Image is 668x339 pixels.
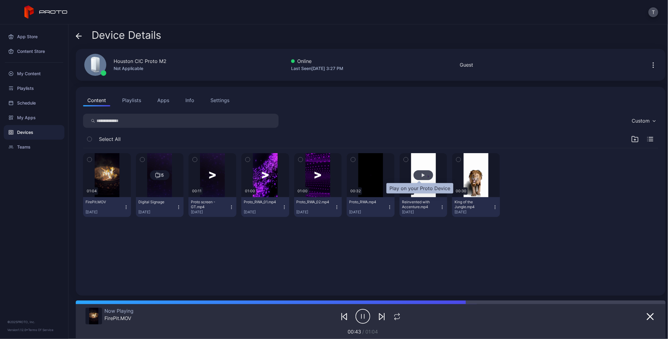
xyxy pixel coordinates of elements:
div: [DATE] [297,210,335,215]
a: Schedule [4,96,64,110]
button: Settings [206,94,234,106]
a: App Store [4,29,64,44]
div: © 2025 PROTO, Inc. [7,319,61,324]
a: Devices [4,125,64,140]
button: Proto_RWA_01.mp4[DATE] [241,197,289,217]
span: 00:43 [348,329,361,335]
div: Play on your Proto Device [386,183,453,193]
button: Digital Signage[DATE] [136,197,184,217]
div: FirePit.MOV [104,315,133,321]
button: King of the Jungle.mp4[DATE] [452,197,500,217]
div: [DATE] [402,210,440,215]
span: 01:04 [365,329,378,335]
div: Settings [210,97,229,104]
div: [DATE] [244,210,282,215]
div: Proto screen - GT.mp4 [191,200,224,209]
div: Proto_RWA_02.mp4 [297,200,330,205]
div: Reinvented with Accenture.mp4 [402,200,436,209]
div: [DATE] [349,210,387,215]
div: [DATE] [86,210,124,215]
button: T [648,7,658,17]
div: King of the Jungle.mp4 [454,200,488,209]
button: Reinvented with Accenture.mp4[DATE] [400,197,447,217]
button: Custom [629,114,658,128]
a: My Content [4,66,64,81]
button: Content [83,94,110,106]
div: Not Applicable [114,65,166,72]
div: Proto_RWA.mp4 [349,200,383,205]
span: Device Details [92,29,161,41]
button: Playlists [118,94,145,106]
div: Now Playing [104,308,133,314]
a: My Apps [4,110,64,125]
div: [DATE] [454,210,493,215]
div: [DATE] [191,210,229,215]
div: FirePit.MOV [86,200,119,205]
a: Content Store [4,44,64,59]
a: Teams [4,140,64,154]
button: Info [181,94,199,106]
a: Playlists [4,81,64,96]
div: Last Seen [DATE] 3:27 PM [291,65,343,72]
button: Proto_RWA_02.mp4[DATE] [294,197,342,217]
div: Custom [632,118,650,124]
div: Guest [460,61,473,68]
div: 5 [161,172,164,178]
span: / [362,329,364,335]
div: [DATE] [138,210,177,215]
button: FirePit.MOV[DATE] [83,197,131,217]
div: Proto_RWA_01.mp4 [244,200,277,205]
button: Apps [153,94,173,106]
div: Online [291,57,343,65]
a: Terms Of Service [28,328,53,332]
div: Info [185,97,194,104]
button: Proto_RWA.mp4[DATE] [347,197,395,217]
div: Digital Signage [138,200,172,205]
span: Version 1.12.0 • [7,328,28,332]
span: Select All [99,135,121,143]
button: Proto screen - GT.mp4[DATE] [188,197,236,217]
div: Houston CIC Proto M2 [114,57,166,65]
